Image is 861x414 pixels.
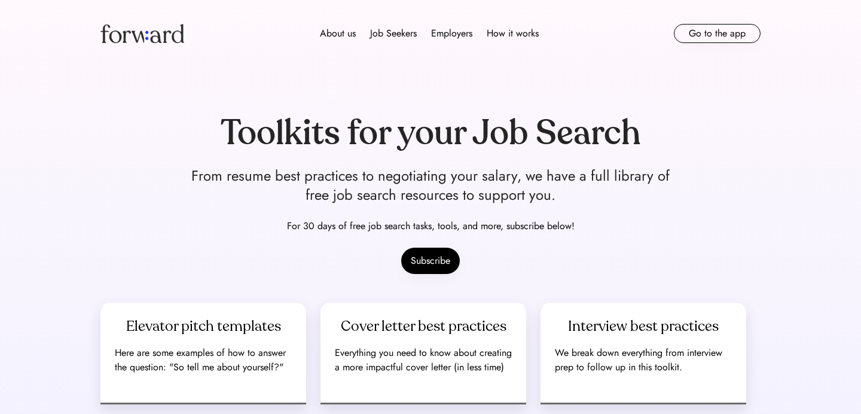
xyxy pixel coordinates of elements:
[487,26,539,41] div: How it works
[555,346,732,375] div: We break down everything from interview prep to follow up in this toolkit.
[335,346,512,375] div: Everything you need to know about creating a more impactful cover letter (in less time)
[674,24,761,43] button: Go to the app
[287,219,575,233] div: For 30 days of free job search tasks, tools, and more, subscribe below!
[431,26,472,41] div: Employers
[320,26,356,41] div: About us
[370,26,417,41] div: Job Seekers
[100,24,184,43] img: Forward logo
[401,248,460,274] button: Subscribe
[341,317,506,336] div: Cover letter best practices
[126,317,281,336] div: Elevator pitch templates
[115,346,292,375] div: Here are some examples of how to answer the question: "So tell me about yourself?"
[191,166,670,205] div: From resume best practices to negotiating your salary, we have a full library of free job search ...
[221,115,641,152] div: Toolkits for your Job Search
[568,317,719,336] div: Interview best practices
